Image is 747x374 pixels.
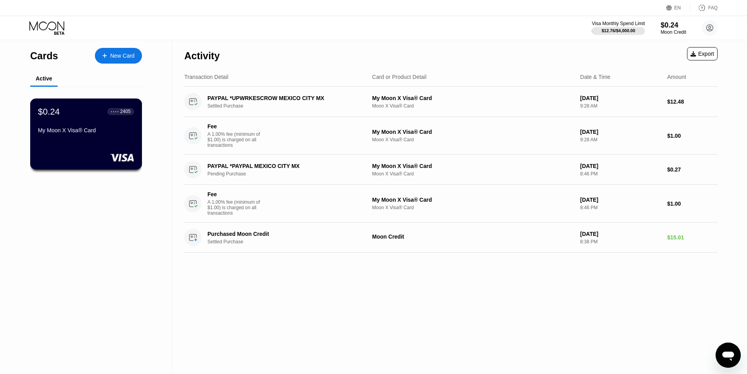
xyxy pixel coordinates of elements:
div: Moon Credit [661,29,686,35]
div: Fee [207,123,262,130]
div: Active [36,75,52,82]
div: Fee [207,191,262,197]
iframe: Button to launch messaging window [716,343,741,368]
div: My Moon X Visa® Card [372,95,574,101]
div: $0.27 [667,166,718,173]
div: $12.48 [667,99,718,105]
div: $0.24 [38,106,60,117]
div: PAYPAL *PAYPAL MEXICO CITY MX [207,163,360,169]
div: Visa Monthly Spend Limit [592,21,645,26]
div: Transaction Detail [184,74,228,80]
div: PAYPAL *UPWRKESCROW MEXICO CITY MX [207,95,360,101]
div: Card or Product Detail [372,74,427,80]
div: Moon X Visa® Card [372,205,574,210]
div: $15.01 [667,234,718,241]
div: Pending Purchase [207,171,371,177]
div: My Moon X Visa® Card [372,163,574,169]
div: FAQ [690,4,718,12]
div: $0.24Moon Credit [661,21,686,35]
div: Visa Monthly Spend Limit$12.76/$4,000.00 [592,21,645,35]
div: PAYPAL *PAYPAL MEXICO CITY MXPending PurchaseMy Moon X Visa® CardMoon X Visa® Card[DATE]8:46 PM$0.27 [184,155,718,185]
div: 9:28 AM [580,103,661,109]
div: Purchased Moon Credit [207,231,360,237]
div: New Card [95,48,142,64]
div: My Moon X Visa® Card [38,127,134,133]
div: Export [687,47,718,60]
div: 8:46 PM [580,205,661,210]
div: $0.24● ● ● ●2405My Moon X Visa® Card [31,99,142,169]
div: 2405 [120,109,131,114]
div: FeeA 1.00% fee (minimum of $1.00) is charged on all transactionsMy Moon X Visa® CardMoon X Visa® ... [184,185,718,223]
div: [DATE] [580,197,661,203]
div: ● ● ● ● [111,110,119,113]
div: PAYPAL *UPWRKESCROW MEXICO CITY MXSettled PurchaseMy Moon X Visa® CardMoon X Visa® Card[DATE]9:28... [184,87,718,117]
div: Date & Time [580,74,611,80]
div: Purchased Moon CreditSettled PurchaseMoon Credit[DATE]8:38 PM$15.01 [184,223,718,253]
div: $12.76 / $4,000.00 [602,28,635,33]
div: Moon X Visa® Card [372,103,574,109]
div: EN [674,5,681,11]
div: Settled Purchase [207,239,371,244]
div: FAQ [708,5,718,11]
div: Moon X Visa® Card [372,137,574,142]
div: EN [666,4,690,12]
div: A 1.00% fee (minimum of $1.00) is charged on all transactions [207,199,266,216]
div: [DATE] [580,163,661,169]
div: A 1.00% fee (minimum of $1.00) is charged on all transactions [207,131,266,148]
div: 9:28 AM [580,137,661,142]
div: $0.24 [661,21,686,29]
div: FeeA 1.00% fee (minimum of $1.00) is charged on all transactionsMy Moon X Visa® CardMoon X Visa® ... [184,117,718,155]
div: $1.00 [667,201,718,207]
div: [DATE] [580,95,661,101]
div: [DATE] [580,231,661,237]
div: Settled Purchase [207,103,371,109]
div: Cards [30,50,58,62]
div: $1.00 [667,133,718,139]
div: Export [691,51,714,57]
div: 8:38 PM [580,239,661,244]
div: Amount [667,74,686,80]
div: Moon Credit [372,234,574,240]
div: [DATE] [580,129,661,135]
div: My Moon X Visa® Card [372,197,574,203]
div: My Moon X Visa® Card [372,129,574,135]
div: 8:46 PM [580,171,661,177]
div: Moon X Visa® Card [372,171,574,177]
div: Activity [184,50,220,62]
div: New Card [110,53,134,59]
